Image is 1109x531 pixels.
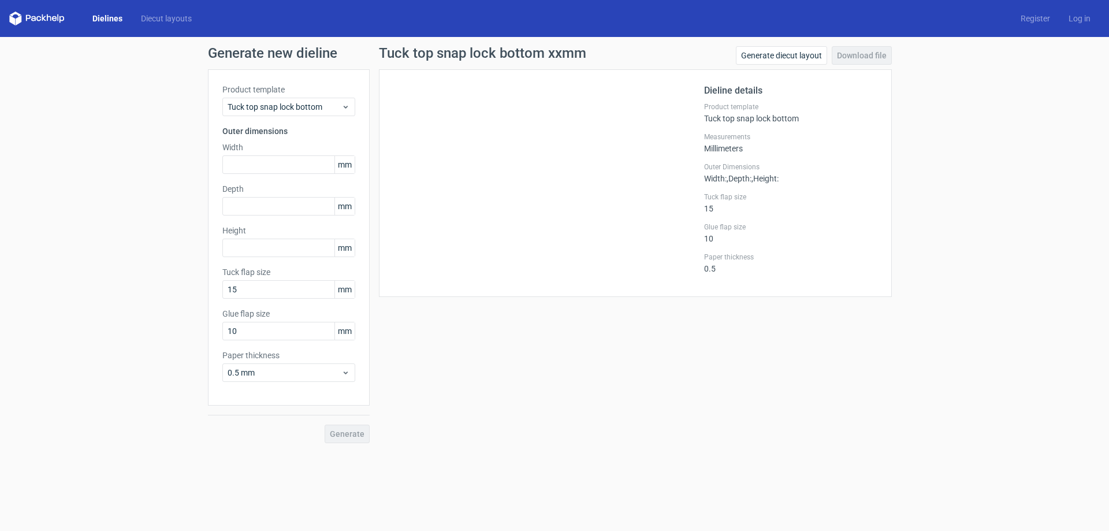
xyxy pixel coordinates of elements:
[1059,13,1100,24] a: Log in
[704,222,877,243] div: 10
[208,46,901,60] h1: Generate new dieline
[1011,13,1059,24] a: Register
[704,102,877,123] div: Tuck top snap lock bottom
[222,266,355,278] label: Tuck flap size
[727,174,751,183] span: , Depth :
[704,222,877,232] label: Glue flap size
[222,125,355,137] h3: Outer dimensions
[222,350,355,361] label: Paper thickness
[132,13,201,24] a: Diecut layouts
[222,225,355,236] label: Height
[704,132,877,153] div: Millimeters
[334,239,355,257] span: mm
[334,281,355,298] span: mm
[751,174,779,183] span: , Height :
[704,252,877,273] div: 0.5
[228,367,341,378] span: 0.5 mm
[83,13,132,24] a: Dielines
[334,322,355,340] span: mm
[334,156,355,173] span: mm
[704,162,877,172] label: Outer Dimensions
[736,46,827,65] a: Generate diecut layout
[704,192,877,202] label: Tuck flap size
[704,84,877,98] h2: Dieline details
[222,84,355,95] label: Product template
[228,101,341,113] span: Tuck top snap lock bottom
[334,198,355,215] span: mm
[704,252,877,262] label: Paper thickness
[704,102,877,112] label: Product template
[704,174,727,183] span: Width :
[222,308,355,320] label: Glue flap size
[222,183,355,195] label: Depth
[222,142,355,153] label: Width
[704,132,877,142] label: Measurements
[704,192,877,213] div: 15
[379,46,586,60] h1: Tuck top snap lock bottom xxmm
